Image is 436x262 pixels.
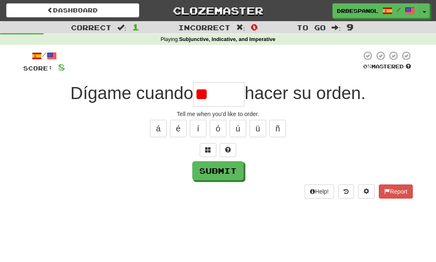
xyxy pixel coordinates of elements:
[337,7,378,15] span: drbespanol
[178,23,230,32] span: Incorrect
[23,51,65,61] div: /
[230,120,246,137] button: ú
[132,22,139,32] span: 1
[346,22,354,32] span: 9
[361,63,413,70] div: Mastered
[269,120,286,137] button: ñ
[397,7,401,12] span: /
[6,3,139,17] a: Dashboard
[150,120,167,137] button: á
[200,143,216,157] button: Switch sentence to multiple choice alt+p
[70,83,194,103] span: Dígame cuando
[23,110,413,118] div: Tell me when you'd like to order.
[251,22,258,32] span: 0
[190,120,206,137] button: í
[332,3,419,18] a: drbespanol /
[236,24,245,31] span: :
[379,184,413,199] button: Report
[152,3,285,18] a: Clozemaster
[332,24,341,31] span: :
[117,24,126,31] span: :
[338,184,354,199] button: Round history (alt+y)
[179,36,275,42] strong: Subjunctive, Indicative, and Imperative
[192,161,244,180] button: Submit
[210,120,226,137] button: ó
[220,143,236,157] button: Single letter hint - you only get 1 per sentence and score half the points! alt+h
[249,120,266,137] button: ü
[297,23,326,32] span: To go
[170,120,187,137] button: é
[23,65,53,72] span: Score:
[58,62,65,72] span: 8
[245,83,366,103] span: hacer su orden.
[71,23,111,32] span: Correct
[363,63,371,70] span: 0 %
[305,184,334,199] button: Help!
